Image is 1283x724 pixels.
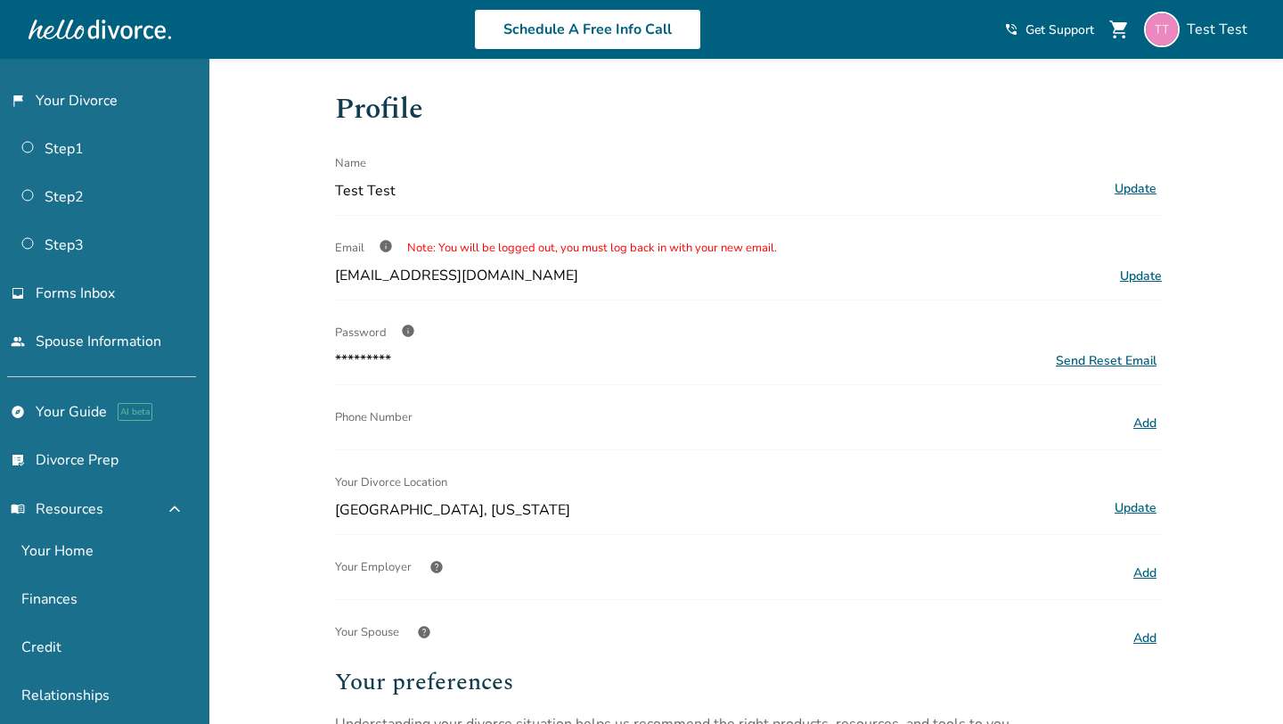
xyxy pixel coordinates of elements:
span: Update [1120,267,1162,284]
span: Password [335,325,387,341]
img: testtesttesttee@yopmail.com [1144,12,1180,47]
span: explore [11,405,25,419]
span: info [379,239,393,253]
button: Update [1109,497,1162,520]
span: Your Spouse [335,614,399,650]
span: inbox [11,286,25,300]
button: Add [1128,412,1162,435]
span: Get Support [1026,21,1094,38]
span: AI beta [118,403,152,421]
span: info [401,324,415,338]
a: Schedule A Free Info Call [474,9,701,50]
iframe: Chat Widget [1194,638,1283,724]
span: Test Test [335,181,1102,201]
span: people [11,334,25,349]
span: phone_in_talk [1004,22,1018,37]
span: expand_less [164,498,185,520]
span: flag_2 [11,94,25,108]
h1: Profile [335,87,1162,131]
span: [GEOGRAPHIC_DATA], [US_STATE] [335,500,1102,520]
h2: Your preferences [335,664,1162,700]
span: shopping_cart [1108,19,1130,40]
span: Your Divorce Location [335,465,447,500]
span: [EMAIL_ADDRESS][DOMAIN_NAME] [335,266,578,285]
div: Send Reset Email [1056,352,1156,369]
button: Update [1109,177,1162,201]
span: Forms Inbox [36,284,115,303]
div: Email [335,230,1162,266]
span: Name [335,145,366,181]
span: help [429,560,444,574]
span: help [417,625,431,639]
span: Your Employer [335,549,412,585]
span: Note: You will be logged out, you must log back in with your new email. [407,240,777,256]
span: Test Test [1187,20,1254,39]
button: Add [1128,562,1162,585]
span: Resources [11,499,103,519]
span: Phone Number [335,399,413,435]
span: menu_book [11,502,25,516]
button: Add [1128,627,1162,650]
button: Send Reset Email [1050,351,1162,370]
span: list_alt_check [11,453,25,467]
a: phone_in_talkGet Support [1004,21,1094,38]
